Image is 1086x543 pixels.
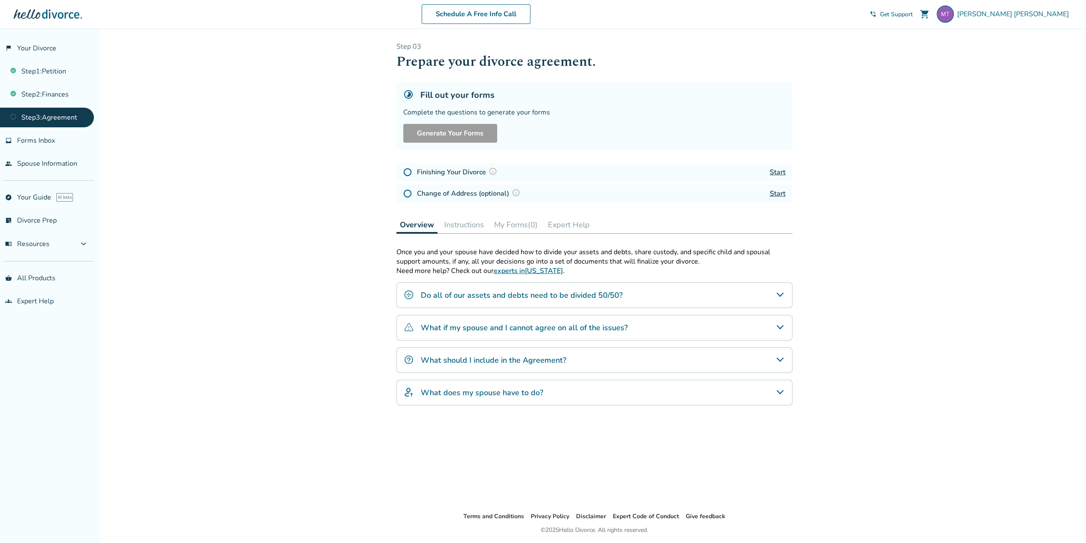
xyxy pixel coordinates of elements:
span: flag_2 [5,45,12,52]
p: Step 0 3 [396,42,792,51]
a: Schedule A Free Info Call [422,4,530,24]
span: shopping_basket [5,275,12,282]
span: Resources [5,239,49,249]
img: What if my spouse and I cannot agree on all of the issues? [404,322,414,332]
a: experts in[US_STATE] [494,266,563,276]
span: list_alt_check [5,217,12,224]
p: Need more help? Check out our . [396,266,792,276]
a: Expert Code of Conduct [613,512,679,520]
h4: What if my spouse and I cannot agree on all of the issues? [421,322,628,333]
button: My Forms(0) [491,216,541,233]
a: Terms and Conditions [463,512,524,520]
img: Not Started [403,189,412,198]
span: shopping_cart [920,9,930,19]
h4: Change of Address (optional) [417,188,523,199]
iframe: Chat Widget [1043,502,1086,543]
img: Do all of our assets and debts need to be divided 50/50? [404,290,414,300]
span: menu_book [5,241,12,247]
button: Generate Your Forms [403,124,497,143]
button: Overview [396,216,437,234]
h5: Fill out your forms [420,89,495,101]
img: Not Started [403,168,412,176]
span: inbox [5,137,12,144]
div: What does my spouse have to do? [396,380,792,405]
img: marcelo.troiani@gmail.com [937,6,954,23]
li: Give feedback [686,511,725,522]
div: Do all of our assets and debts need to be divided 50/50? [396,282,792,308]
img: Question Mark [489,167,497,176]
span: Forms Inbox [17,136,55,145]
h4: What should I include in the Agreement? [421,355,566,366]
h4: Do all of our assets and debts need to be divided 50/50? [421,290,623,301]
li: Disclaimer [576,511,606,522]
span: explore [5,194,12,201]
h1: Prepare your divorce agreement. [396,51,792,72]
a: Privacy Policy [531,512,569,520]
div: What if my spouse and I cannot agree on all of the issues? [396,315,792,340]
h4: What does my spouse have to do? [421,387,543,398]
button: Expert Help [544,216,593,233]
a: phone_in_talkGet Support [870,10,913,18]
span: Get Support [880,10,913,18]
p: Once you and your spouse have decided how to divide your assets and debts, share custody, and spe... [396,247,792,266]
span: [PERSON_NAME] [PERSON_NAME] [957,9,1072,19]
div: Complete the questions to generate your forms [403,108,786,117]
a: Start [770,167,786,177]
span: expand_more [79,239,89,249]
img: What does my spouse have to do? [404,387,414,397]
img: Question Mark [512,188,520,197]
img: What should I include in the Agreement? [404,355,414,365]
div: © 2025 Hello Divorce. All rights reserved. [541,525,648,535]
h4: Finishing Your Divorce [417,167,500,178]
button: Instructions [441,216,487,233]
span: people [5,160,12,167]
div: What should I include in the Agreement? [396,347,792,373]
span: phone_in_talk [870,11,876,18]
span: groups [5,298,12,305]
a: Start [770,189,786,198]
span: AI beta [56,193,73,202]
